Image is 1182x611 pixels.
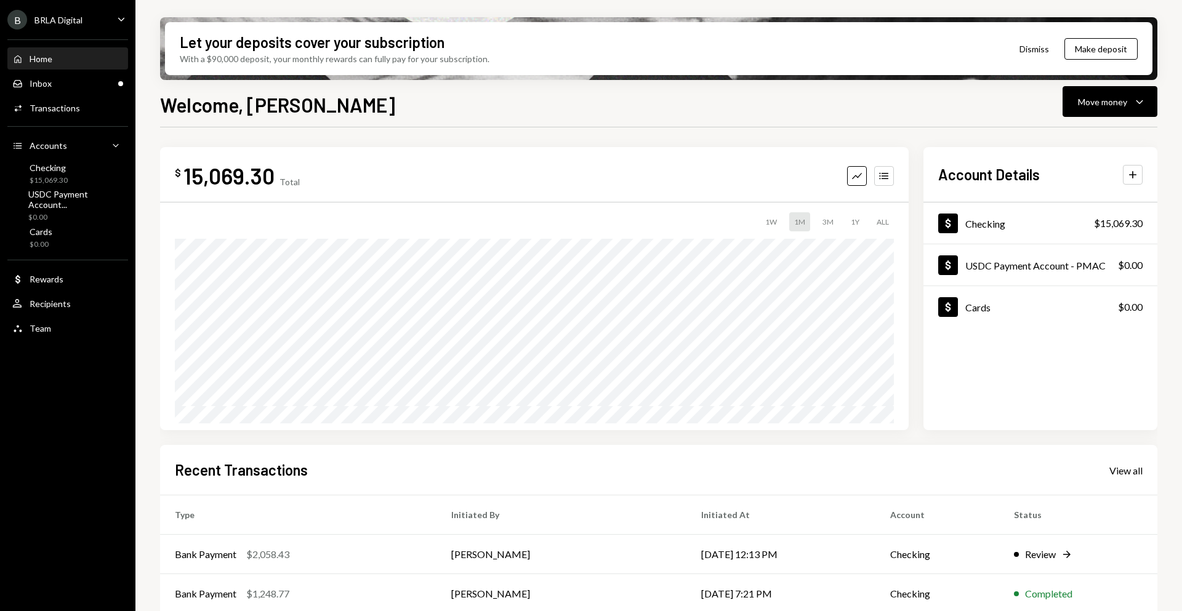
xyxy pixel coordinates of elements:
div: $0.00 [30,239,52,250]
div: $ [175,167,181,179]
div: Cards [30,226,52,237]
div: Checking [30,162,68,173]
div: USDC Payment Account... [28,189,123,210]
a: Cards$0.00 [7,223,128,252]
h1: Welcome, [PERSON_NAME] [160,92,395,117]
a: Inbox [7,72,128,94]
div: Accounts [30,140,67,151]
a: Transactions [7,97,128,119]
div: $0.00 [1118,300,1143,314]
div: $0.00 [28,212,123,223]
div: $2,058.43 [246,547,289,562]
a: USDC Payment Account - PMAC$0.00 [923,244,1157,286]
a: Checking$15,069.30 [923,202,1157,244]
th: Type [160,495,436,535]
a: Recipients [7,292,128,314]
a: Accounts [7,134,128,156]
div: Let your deposits cover your subscription [180,32,444,52]
div: $1,248.77 [246,586,289,601]
button: Make deposit [1064,38,1138,60]
div: With a $90,000 deposit, your monthly rewards can fully pay for your subscription. [180,52,489,65]
button: Dismiss [1004,34,1064,63]
div: Home [30,54,52,64]
div: Checking [965,218,1005,230]
th: Initiated At [686,495,875,535]
th: Initiated By [436,495,686,535]
div: Total [279,177,300,187]
div: B [7,10,27,30]
div: Rewards [30,274,63,284]
a: Team [7,317,128,339]
div: $15,069.30 [30,175,68,186]
a: Cards$0.00 [923,286,1157,327]
div: Cards [965,302,991,313]
div: Move money [1078,95,1127,108]
div: Bank Payment [175,547,236,562]
h2: Recent Transactions [175,460,308,480]
a: Home [7,47,128,70]
th: Status [999,495,1157,535]
a: View all [1109,463,1143,477]
div: Inbox [30,78,52,89]
div: 3M [818,212,838,231]
a: USDC Payment Account...$0.00 [7,191,128,220]
div: 1W [760,212,782,231]
button: Move money [1063,86,1157,117]
td: [PERSON_NAME] [436,535,686,574]
a: Rewards [7,268,128,290]
div: Recipients [30,298,71,309]
div: BRLA Digital [34,15,82,25]
div: Completed [1025,586,1072,601]
th: Account [875,495,999,535]
td: [DATE] 12:13 PM [686,535,875,574]
div: Team [30,323,51,333]
h2: Account Details [938,164,1040,185]
div: Transactions [30,103,80,113]
div: $15,069.30 [1094,216,1143,231]
div: USDC Payment Account - PMAC [965,260,1106,271]
div: View all [1109,465,1143,477]
div: ALL [872,212,894,231]
div: 15,069.30 [183,162,275,190]
div: Review [1025,547,1056,562]
div: $0.00 [1118,258,1143,273]
div: 1Y [846,212,864,231]
a: Checking$15,069.30 [7,159,128,188]
div: Bank Payment [175,586,236,601]
div: 1M [789,212,810,231]
td: Checking [875,535,999,574]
